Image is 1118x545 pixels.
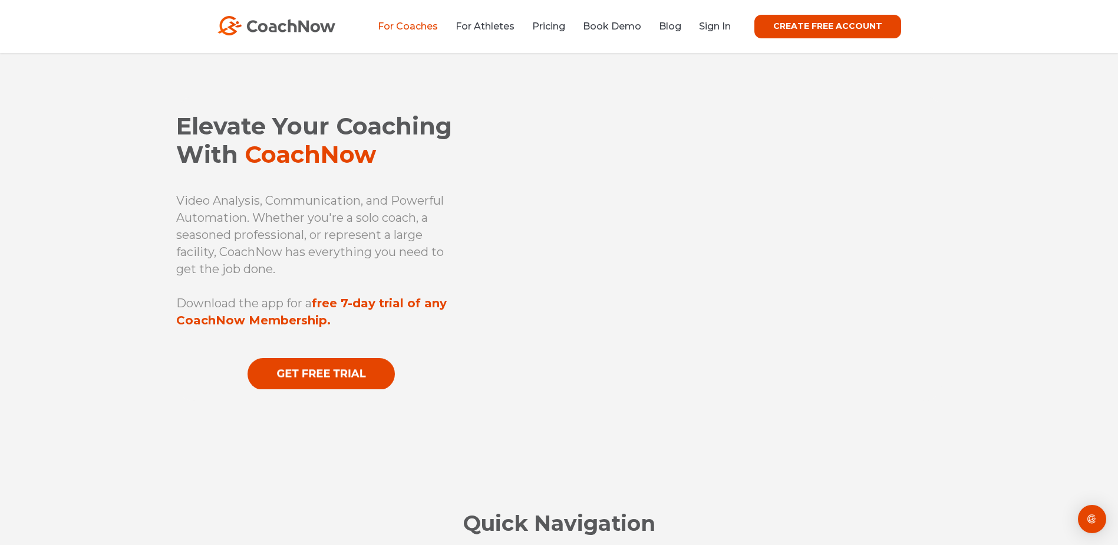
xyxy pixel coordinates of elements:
span: CoachNow [245,140,376,169]
a: For Coaches [378,21,438,32]
a: Pricing [532,21,565,32]
img: CoachNow Logo [217,16,335,35]
img: GET FREE TRIAL [248,358,395,389]
p: Download the app for a [176,295,466,329]
a: Sign In [699,21,731,32]
span: Elevate Your Coaching With [176,111,452,169]
a: For Athletes [456,21,515,32]
iframe: YouTube video player [513,124,942,369]
p: Video Analysis, Communication, and Powerful Automation. Whether you're a solo coach, a seasoned p... [176,192,466,278]
a: Book Demo [583,21,641,32]
a: Blog [659,21,681,32]
div: Open Intercom Messenger [1078,505,1106,533]
span: Quick Navigation [463,510,655,536]
strong: free 7-day trial of any CoachNow Membership. [176,296,447,327]
a: CREATE FREE ACCOUNT [754,15,901,38]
